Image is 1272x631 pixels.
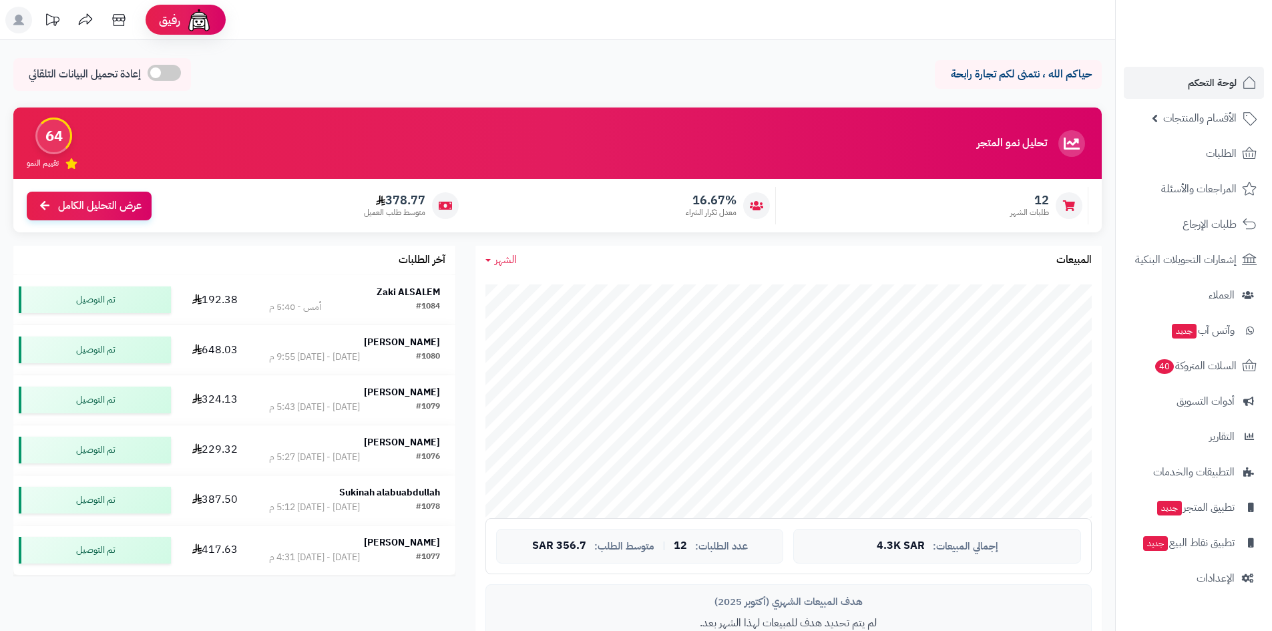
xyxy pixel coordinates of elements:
span: تطبيق المتجر [1156,498,1235,517]
a: العملاء [1124,279,1264,311]
span: معدل تكرار الشراء [686,207,736,218]
span: عدد الطلبات: [695,541,748,552]
td: 229.32 [176,425,254,475]
img: logo-2.png [1181,31,1259,59]
span: تطبيق نقاط البيع [1142,534,1235,552]
div: تم التوصيل [19,487,171,513]
h3: آخر الطلبات [399,254,445,266]
span: إعادة تحميل البيانات التلقائي [29,67,141,82]
div: تم التوصيل [19,537,171,564]
td: 387.50 [176,475,254,525]
td: 324.13 [176,375,254,425]
strong: [PERSON_NAME] [364,385,440,399]
span: الطلبات [1206,144,1237,163]
span: جديد [1172,324,1197,339]
strong: Sukinah alabuabdullah [339,485,440,499]
span: 378.77 [364,193,425,208]
span: 356.7 SAR [532,540,586,552]
h3: المبيعات [1056,254,1092,266]
a: لوحة التحكم [1124,67,1264,99]
strong: [PERSON_NAME] [364,435,440,449]
div: تم التوصيل [19,437,171,463]
span: الشهر [495,252,517,268]
span: وآتس آب [1171,321,1235,340]
span: التطبيقات والخدمات [1153,463,1235,481]
span: الأقسام والمنتجات [1163,109,1237,128]
span: 4.3K SAR [877,540,925,552]
span: متوسط طلب العميل [364,207,425,218]
span: جديد [1143,536,1168,551]
a: طلبات الإرجاع [1124,208,1264,240]
span: التقارير [1209,427,1235,446]
span: طلبات الإرجاع [1183,215,1237,234]
span: المراجعات والأسئلة [1161,180,1237,198]
div: #1078 [416,501,440,514]
span: العملاء [1209,286,1235,304]
strong: [PERSON_NAME] [364,536,440,550]
div: #1084 [416,300,440,314]
span: رفيق [159,12,180,28]
span: السلات المتروكة [1154,357,1237,375]
a: عرض التحليل الكامل [27,192,152,220]
span: تقييم النمو [27,158,59,169]
a: الشهر [485,252,517,268]
a: الطلبات [1124,138,1264,170]
div: أمس - 5:40 م [269,300,321,314]
span: 16.67% [686,193,736,208]
a: وآتس آبجديد [1124,314,1264,347]
div: [DATE] - [DATE] 5:43 م [269,401,360,414]
div: #1079 [416,401,440,414]
a: المراجعات والأسئلة [1124,173,1264,205]
a: تطبيق نقاط البيعجديد [1124,527,1264,559]
span: متوسط الطلب: [594,541,654,552]
div: تم التوصيل [19,286,171,313]
td: 417.63 [176,525,254,575]
span: الإعدادات [1197,569,1235,588]
img: ai-face.png [186,7,212,33]
span: | [662,541,666,551]
strong: Zaki ALSALEM [377,285,440,299]
span: إجمالي المبيعات: [933,541,998,552]
span: إشعارات التحويلات البنكية [1135,250,1237,269]
div: [DATE] - [DATE] 5:27 م [269,451,360,464]
div: #1080 [416,351,440,364]
span: 12 [674,540,687,552]
span: لوحة التحكم [1188,73,1237,92]
a: أدوات التسويق [1124,385,1264,417]
td: 192.38 [176,275,254,325]
div: [DATE] - [DATE] 4:31 م [269,551,360,564]
span: 40 [1155,359,1175,374]
a: التطبيقات والخدمات [1124,456,1264,488]
a: التقارير [1124,421,1264,453]
div: #1076 [416,451,440,464]
a: إشعارات التحويلات البنكية [1124,244,1264,276]
div: تم التوصيل [19,337,171,363]
a: تحديثات المنصة [35,7,69,37]
div: #1077 [416,551,440,564]
a: الإعدادات [1124,562,1264,594]
span: جديد [1157,501,1182,515]
div: هدف المبيعات الشهري (أكتوبر 2025) [496,595,1081,609]
a: السلات المتروكة40 [1124,350,1264,382]
span: أدوات التسويق [1177,392,1235,411]
p: حياكم الله ، نتمنى لكم تجارة رابحة [945,67,1092,82]
p: لم يتم تحديد هدف للمبيعات لهذا الشهر بعد. [496,616,1081,631]
span: طلبات الشهر [1010,207,1049,218]
div: [DATE] - [DATE] 9:55 م [269,351,360,364]
div: [DATE] - [DATE] 5:12 م [269,501,360,514]
div: تم التوصيل [19,387,171,413]
strong: [PERSON_NAME] [364,335,440,349]
span: عرض التحليل الكامل [58,198,142,214]
h3: تحليل نمو المتجر [977,138,1047,150]
a: تطبيق المتجرجديد [1124,491,1264,523]
span: 12 [1010,193,1049,208]
td: 648.03 [176,325,254,375]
